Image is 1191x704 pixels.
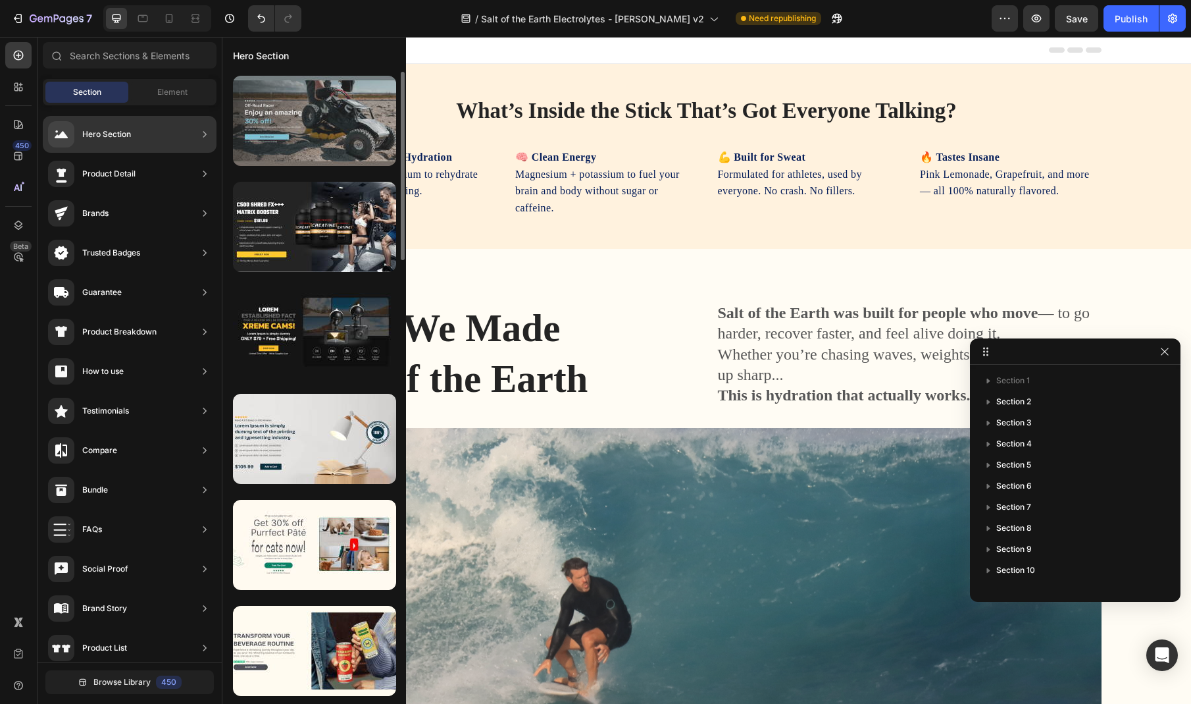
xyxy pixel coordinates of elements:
[1055,5,1098,32] button: Save
[82,641,127,655] div: Product List
[91,269,367,364] strong: Why We Made Salt of the Earth
[996,501,1031,514] span: Section 7
[996,564,1035,577] span: Section 10
[996,522,1032,535] span: Section 8
[222,37,1191,704] iframe: Design area
[5,5,98,32] button: 7
[82,562,128,576] div: Social Proof
[73,86,101,98] span: Section
[82,128,131,141] div: Hero Section
[82,167,136,180] div: Product Detail
[82,444,117,457] div: Compare
[481,12,704,26] span: Salt of the Earth Electrolytes - [PERSON_NAME] v2
[496,266,869,369] p: — to go harder, recover faster, and feel alive doing it. Whether you’re chasing waves, weights, o...
[82,602,127,615] div: Brand Story
[996,437,1032,450] span: Section 4
[82,483,108,497] div: Bundle
[248,5,301,32] div: Undo/Redo
[1066,13,1088,24] span: Save
[496,267,817,284] strong: Salt of the Earth was built for people who move
[90,391,880,689] img: gempages_519092916744880942-03cef83b-9894-4562-bd6a-98942b5ea876.png
[1146,639,1178,671] div: Open Intercom Messenger
[996,395,1031,408] span: Section 2
[82,246,140,259] div: Trusted Badges
[82,404,129,418] div: Testimonials
[82,523,102,536] div: FAQs
[996,374,1030,387] span: Section 1
[156,676,182,689] div: 450
[996,458,1031,472] span: Section 5
[698,112,878,163] p: Pink Lemonade, Grapefruit, and more — all 100% naturally flavored.
[10,241,32,252] div: Beta
[45,670,214,694] button: Browse Library450
[82,286,122,299] div: Guarantee
[82,207,109,220] div: Brands
[293,115,374,126] strong: 🧠 Clean Energy
[749,13,816,24] span: Need republishing
[496,112,676,163] p: Formulated for athletes, used by everyone. No crash. No fillers.
[82,325,157,338] div: Product Breakdown
[996,416,1032,429] span: Section 3
[157,86,188,98] span: Element
[86,11,92,26] p: 7
[996,543,1032,556] span: Section 9
[496,115,584,126] strong: 💪 Built for Sweat
[496,350,749,367] strong: This is hydration that actually works.
[13,140,32,151] div: 450
[1103,5,1159,32] button: Publish
[93,676,151,688] span: Browse Library
[82,365,124,378] div: How to use
[996,479,1032,493] span: Section 6
[1115,12,1148,26] div: Publish
[698,115,778,126] strong: 🔥 Tastes Insane
[43,42,216,68] input: Search Sections & Elements
[475,12,478,26] span: /
[293,112,474,179] p: Magnesium + potassium to fuel your brain and body without sugar or caffeine.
